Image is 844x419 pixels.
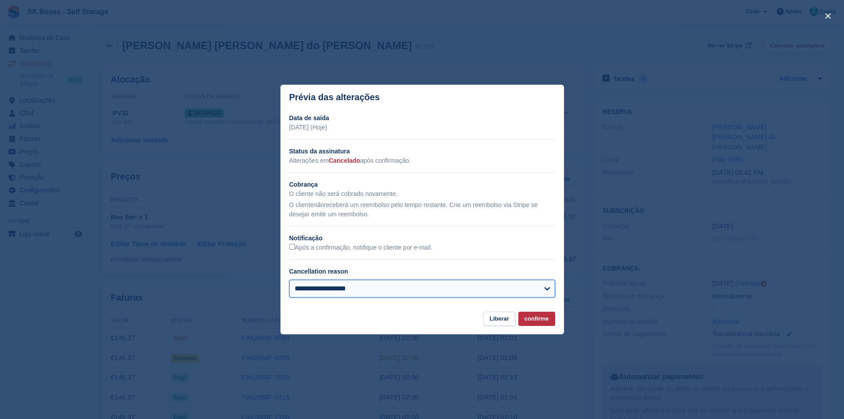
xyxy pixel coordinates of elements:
[289,268,348,275] label: Cancellation reason
[483,312,515,326] button: Liberar
[314,201,324,208] em: não
[518,312,555,326] button: confirme
[289,180,555,189] h2: Cobrança
[289,234,555,243] h2: Notificação
[289,200,555,219] p: O cliente receberá um reembolso pelo tempo restante. Crie um reembolso via Stripe se desejar emit...
[289,92,380,102] p: Prévia das alterações
[289,114,555,123] h2: Data de saída
[289,244,433,252] label: Após a confirmação, notifique o cliente por e-mail.
[821,9,835,23] button: close
[289,123,555,132] p: [DATE] (Hoje)
[329,157,360,164] span: Cancelado
[289,189,555,199] p: O cliente não será cobrado novamente.
[289,156,555,165] p: Alterações em após confirmação.
[289,244,295,250] input: Após a confirmação, notifique o cliente por e-mail.
[289,147,555,156] h2: Status da assinatura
